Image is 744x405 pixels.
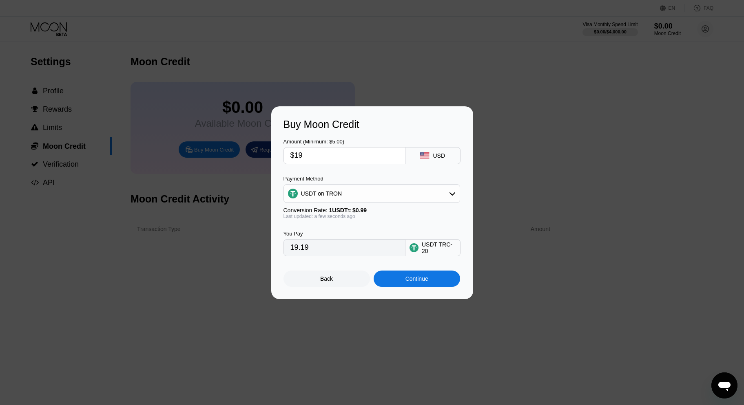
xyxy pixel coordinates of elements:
div: Back [283,271,370,287]
div: Buy Moon Credit [283,119,461,130]
div: USDT on TRON [301,190,342,197]
span: 1 USDT ≈ $0.99 [329,207,367,214]
iframe: Кнопка запуска окна обмена сообщениями [711,372,737,398]
div: Continue [405,275,428,282]
div: Conversion Rate: [283,207,460,214]
div: Payment Method [283,176,460,182]
div: You Pay [283,231,405,237]
div: USD [433,152,445,159]
div: USDT TRC-20 [422,241,456,254]
div: Amount (Minimum: $5.00) [283,139,405,145]
input: $0.00 [290,147,399,164]
div: Back [320,275,333,282]
div: Last updated: a few seconds ago [283,214,460,219]
div: USDT on TRON [284,185,460,202]
div: Continue [374,271,460,287]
